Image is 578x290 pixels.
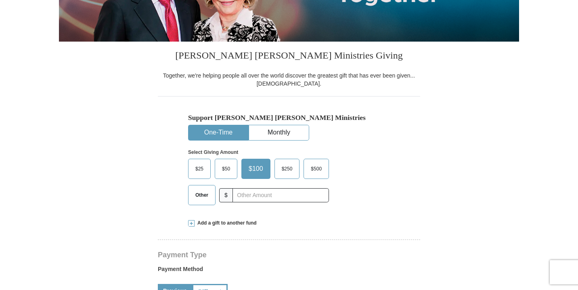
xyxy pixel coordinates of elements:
span: Other [191,189,212,201]
span: $250 [278,163,297,175]
div: Together, we're helping people all over the world discover the greatest gift that has ever been g... [158,71,420,88]
span: $100 [245,163,267,175]
strong: Select Giving Amount [188,149,238,155]
button: Monthly [249,125,309,140]
span: $ [219,188,233,202]
button: One-Time [188,125,248,140]
h3: [PERSON_NAME] [PERSON_NAME] Ministries Giving [158,42,420,71]
input: Other Amount [232,188,329,202]
span: $500 [307,163,326,175]
h4: Payment Type [158,252,420,258]
span: $25 [191,163,207,175]
h5: Support [PERSON_NAME] [PERSON_NAME] Ministries [188,113,390,122]
label: Payment Method [158,265,420,277]
span: Add a gift to another fund [195,220,257,227]
span: $50 [218,163,234,175]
